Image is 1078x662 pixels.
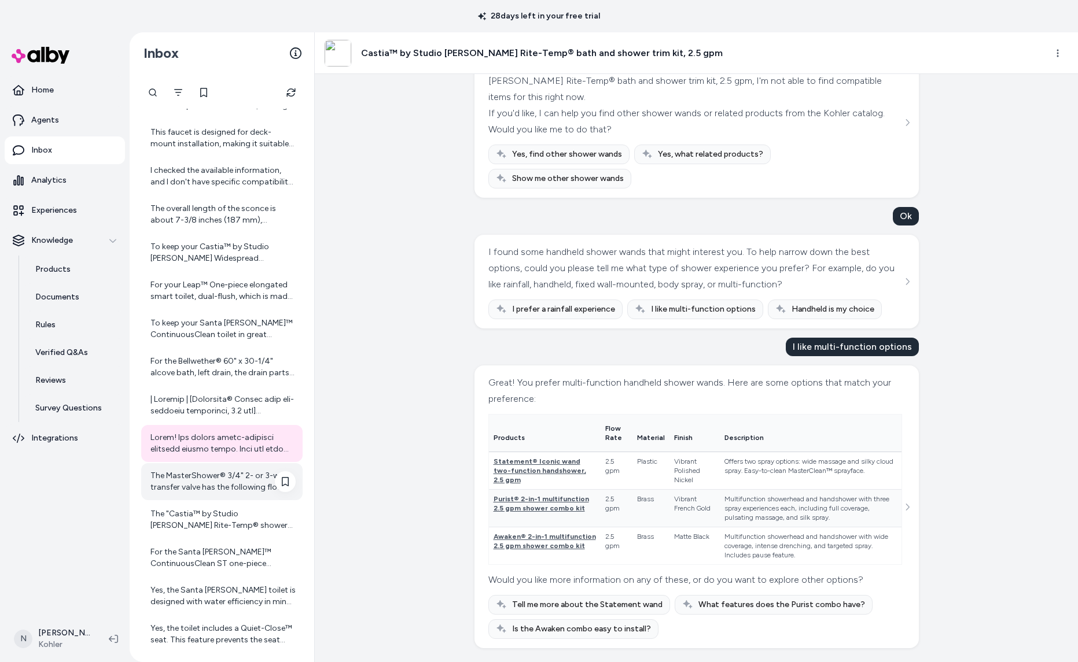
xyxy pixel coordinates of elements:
td: 2.5 gpm [601,490,632,527]
a: Reviews [24,367,125,394]
div: To keep your Santa [PERSON_NAME]™ ContinuousClean toilet in great condition, you can use the KOHL... [150,317,296,341]
a: Lorem! Ips dolors ametc-adipisci elitsedd eiusmo tempo. Inci utl etdo magnaal enim admin veni qui... [141,425,303,462]
a: Documents [24,283,125,311]
span: Kohler [38,639,90,650]
td: Matte Black [669,527,720,565]
div: Lorem! Ips dolors ametc-adipisci elitsedd eiusmo tempo. Inci utl etdo magnaal enim admin veni qui... [150,432,296,455]
span: Tell me more about the Statement wand [512,599,663,611]
p: Integrations [31,432,78,444]
div: I like multi-function options [786,338,919,356]
td: Vibrant French Gold [669,490,720,527]
span: Show me other shower wands [512,173,624,184]
p: Documents [35,291,79,303]
div: To keep your Castia™ by Studio [PERSON_NAME] Widespread bathroom sink faucet clean and looking be... [150,241,296,264]
button: Filter [167,81,190,104]
td: Offers two spray options: wide massage and silky cloud spray. Easy-to-clean MasterClean™ sprayface. [720,452,901,490]
td: Brass [632,527,669,565]
p: Inbox [31,145,52,156]
div: For the Bellwether® 60" x 30-1/4" alcove bath, left drain, the drain parts are included in a smal... [150,356,296,379]
h2: Inbox [144,45,179,62]
div: The MasterShower® 3/4" 2- or 3-way transfer valve has the following flow rates: - Using one outle... [150,470,296,493]
a: To keep your Santa [PERSON_NAME]™ ContinuousClean toilet in great condition, you can use the KOHL... [141,310,303,347]
span: I like multi-function options [651,304,756,315]
p: Knowledge [31,235,73,246]
td: Multifunction showerhead and handshower with wide coverage, intense drenching, and targeted spray... [720,527,901,565]
div: Would you like more information on any of these, or do you want to explore other options? [488,572,902,588]
div: Yes, the toilet includes a Quiet-Close™ seat. This feature prevents the seat from slamming shut, ... [150,623,296,646]
button: See more [900,500,914,514]
a: I checked the available information, and I don't have specific compatibility details for the Levi... [141,158,303,195]
p: Reviews [35,375,66,386]
p: Survey Questions [35,402,102,414]
div: For your Leap™ One-piece elongated smart toilet, dual-flush, which is made of vitreous china, it ... [150,279,296,302]
span: Handheld is my choice [792,304,874,315]
div: For handheld shower wands or matching items compatible with the Castia™ by Studio [PERSON_NAME] R... [488,57,902,105]
div: I found some handheld shower wands that might interest you. To help narrow down the best options,... [488,244,902,293]
span: Yes, find other shower wands [512,149,622,160]
p: [PERSON_NAME] [38,627,90,639]
span: I prefer a rainfall experience [512,304,615,315]
a: The overall length of the sconce is about 7-3/8 inches (187 mm), providing a balanced design. [141,196,303,233]
a: To keep your Castia™ by Studio [PERSON_NAME] Widespread bathroom sink faucet clean and looking be... [141,234,303,271]
p: Products [35,264,71,275]
button: See more [900,116,914,130]
a: Yes, the Santa [PERSON_NAME] toilet is designed with water efficiency in mind. The WaterSense cer... [141,578,303,615]
a: Rules [24,311,125,339]
div: I checked the available information, and I don't have specific compatibility details for the Levi... [150,165,296,188]
a: | Loremip | [Dolorsita® Consec adip eli-seddoeiu temporinci, 3.2 utl](etdol://mag.aliqua.eni/ad/m... [141,387,303,424]
button: Knowledge [5,227,125,254]
span: Is the Awaken combo easy to install? [512,623,651,635]
a: Yes, the toilet includes a Quiet-Close™ seat. This feature prevents the seat from slamming shut, ... [141,616,303,653]
div: Great! You prefer multi-function handheld shower wands. Here are some options that match your pre... [488,375,902,407]
a: Verified Q&As [24,339,125,367]
th: Description [720,415,901,452]
div: This faucet is designed for deck-mount installation, making it suitable for most standard kitchen... [150,127,296,150]
td: 2.5 gpm [601,527,632,565]
div: For the Santa [PERSON_NAME]™ ContinuousClean ST one-piece compact elongated toilet, 1.28 gpf, com... [150,546,296,569]
td: 2.5 gpm [601,452,632,490]
th: Material [632,415,669,452]
td: Vibrant Polished Nickel [669,452,720,490]
p: Verified Q&As [35,347,88,358]
a: This faucet is designed for deck-mount installation, making it suitable for most standard kitchen... [141,120,303,157]
th: Flow Rate [601,415,632,452]
td: Plastic [632,452,669,490]
a: Products [24,256,125,283]
button: See more [900,275,914,289]
div: If you'd like, I can help you find other shower wands or related products from the Kohler catalog... [488,105,902,138]
span: Awaken® 2-in-1 multifunction 2.5 gpm shower combo kit [494,532,596,550]
p: Experiences [31,205,77,216]
td: Brass [632,490,669,527]
a: Survey Questions [24,394,125,422]
h3: Castia™ by Studio [PERSON_NAME] Rite-Temp® bath and shower trim kit, 2.5 gpm [361,46,723,60]
p: Home [31,84,54,96]
th: Finish [669,415,720,452]
p: Rules [35,319,56,331]
a: Integrations [5,424,125,452]
span: What features does the Purist combo have? [698,599,865,611]
img: alby Logo [12,47,69,64]
img: %20Cannot%20read%20properties%20of%20null%20(reading%20'length') [325,40,351,66]
a: For the Santa [PERSON_NAME]™ ContinuousClean ST one-piece compact elongated toilet, 1.28 gpf, com... [141,539,303,576]
div: | Loremip | [Dolorsita® Consec adip eli-seddoeiu temporinci, 3.2 utl](etdol://mag.aliqua.eni/ad/m... [150,394,296,417]
span: N [14,630,32,648]
div: The overall length of the sconce is about 7-3/8 inches (187 mm), providing a balanced design. [150,203,296,226]
p: 28 days left in your free trial [471,10,607,22]
div: The "Castia™ by Studio [PERSON_NAME] Rite-Temp® shower trim kit, 2.5 gpm" is constructed with pre... [150,508,296,531]
td: Multifunction showerhead and handshower with three spray experiences each, including full coverag... [720,490,901,527]
button: N[PERSON_NAME]Kohler [7,620,100,657]
button: Refresh [279,81,303,104]
a: The "Castia™ by Studio [PERSON_NAME] Rite-Temp® shower trim kit, 2.5 gpm" is constructed with pre... [141,501,303,538]
div: Ok [893,207,919,225]
a: For your Leap™ One-piece elongated smart toilet, dual-flush, which is made of vitreous china, it ... [141,272,303,309]
a: The MasterShower® 3/4" 2- or 3-way transfer valve has the following flow rates: - Using one outle... [141,463,303,500]
a: Inbox [5,136,125,164]
span: Yes, what related products? [658,149,763,160]
span: Statement® Iconic wand two-function handshower, 2.5 gpm [494,457,586,484]
span: Purist® 2-in-1 multifunction 2.5 gpm shower combo kit [494,495,589,512]
div: Yes, the Santa [PERSON_NAME] toilet is designed with water efficiency in mind. The WaterSense cer... [150,585,296,608]
p: Agents [31,114,59,126]
p: Analytics [31,175,67,186]
a: Home [5,76,125,104]
a: For the Bellwether® 60" x 30-1/4" alcove bath, left drain, the drain parts are included in a smal... [141,349,303,386]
